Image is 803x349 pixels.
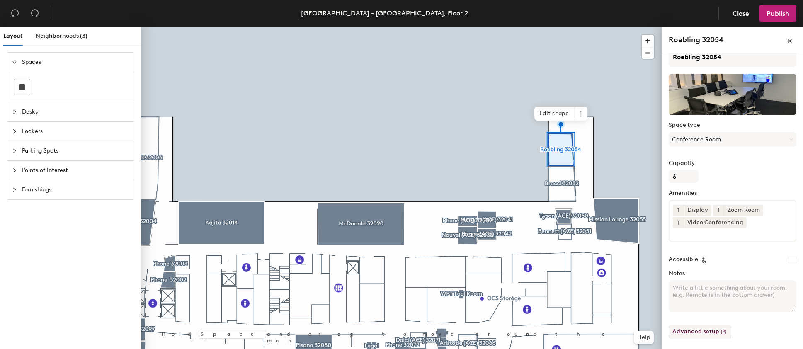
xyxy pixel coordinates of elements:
div: Video Conferencing [684,217,747,228]
button: Help [634,331,654,344]
button: 1 [713,205,724,216]
span: Neighborhoods (3) [36,32,87,39]
span: close [787,38,793,44]
span: expanded [12,60,17,65]
span: Close [733,10,749,17]
span: 1 [718,206,720,215]
span: Desks [22,102,129,121]
button: Advanced setup [669,325,731,339]
label: Capacity [669,160,796,167]
span: Layout [3,32,22,39]
span: 1 [677,218,679,227]
label: Accessible [669,256,698,263]
h4: Roebling 32054 [669,34,723,45]
span: Lockers [22,122,129,141]
span: Points of Interest [22,161,129,180]
button: Undo (⌘ + Z) [7,5,23,22]
button: Publish [759,5,796,22]
span: 1 [677,206,679,215]
span: Edit shape [534,107,574,121]
span: Parking Spots [22,141,129,160]
span: collapsed [12,129,17,134]
label: Amenities [669,190,796,196]
span: collapsed [12,187,17,192]
label: Space type [669,122,796,128]
div: Zoom Room [724,205,763,216]
button: 1 [673,217,684,228]
span: Spaces [22,53,129,72]
img: The space named Roebling 32054 [669,74,796,115]
span: Furnishings [22,180,129,199]
label: Notes [669,270,796,277]
button: Conference Room [669,132,796,147]
button: Close [725,5,756,22]
button: 1 [673,205,684,216]
div: [GEOGRAPHIC_DATA] - [GEOGRAPHIC_DATA], Floor 2 [301,8,468,18]
span: collapsed [12,168,17,173]
button: Redo (⌘ + ⇧ + Z) [27,5,43,22]
span: Publish [767,10,789,17]
div: Display [684,205,711,216]
span: collapsed [12,148,17,153]
span: collapsed [12,109,17,114]
span: undo [11,9,19,17]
